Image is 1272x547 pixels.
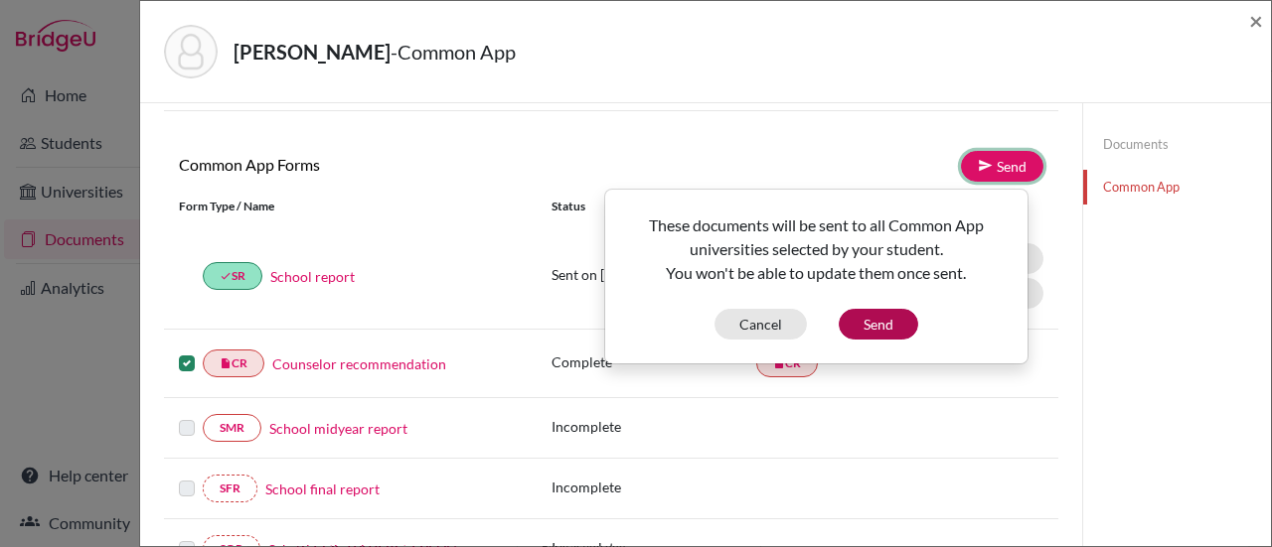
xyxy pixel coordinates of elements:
[552,264,756,285] p: Sent on [DATE]
[272,353,446,374] a: Counselor recommendation
[961,151,1043,182] a: Send
[234,40,391,64] strong: [PERSON_NAME]
[1249,9,1263,33] button: Close
[270,266,355,287] a: School report
[203,414,261,442] a: SMR
[1083,127,1271,162] a: Documents
[604,189,1029,364] div: Send
[203,262,262,290] a: doneSR
[552,477,756,497] p: Incomplete
[203,475,257,502] a: SFR
[391,40,516,64] span: - Common App
[203,349,264,377] a: insert_drive_fileCR
[220,357,232,369] i: insert_drive_file
[621,213,1012,285] p: These documents will be sent to all Common App universities selected by your student. You won't b...
[269,418,407,439] a: School midyear report
[552,351,756,372] p: Complete
[839,309,918,340] button: Send
[220,270,232,282] i: done
[715,309,807,340] button: Cancel
[552,198,756,215] div: Status
[164,198,537,215] div: Form Type / Name
[1249,6,1263,35] span: ×
[265,479,380,499] a: School final report
[1083,170,1271,205] a: Common App
[552,416,756,437] p: Incomplete
[164,155,611,174] h6: Common App Forms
